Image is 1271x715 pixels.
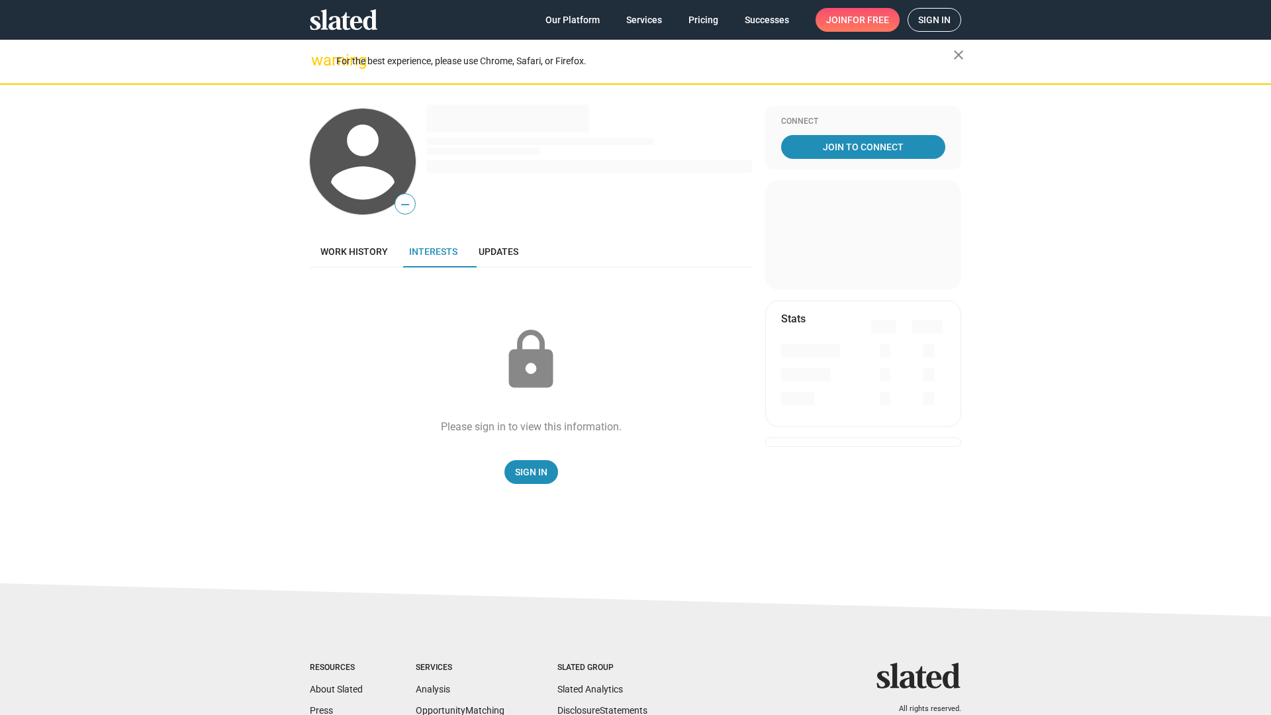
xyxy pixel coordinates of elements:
[468,236,529,267] a: Updates
[781,312,806,326] mat-card-title: Stats
[399,236,468,267] a: Interests
[557,684,623,694] a: Slated Analytics
[745,8,789,32] span: Successes
[826,8,889,32] span: Join
[734,8,800,32] a: Successes
[557,663,647,673] div: Slated Group
[918,9,951,31] span: Sign in
[535,8,610,32] a: Our Platform
[781,117,945,127] div: Connect
[626,8,662,32] span: Services
[479,246,518,257] span: Updates
[515,460,547,484] span: Sign In
[320,246,388,257] span: Work history
[311,52,327,68] mat-icon: warning
[441,420,622,434] div: Please sign in to view this information.
[784,135,943,159] span: Join To Connect
[504,460,558,484] a: Sign In
[498,327,564,393] mat-icon: lock
[395,196,415,213] span: —
[310,663,363,673] div: Resources
[310,684,363,694] a: About Slated
[951,47,966,63] mat-icon: close
[545,8,600,32] span: Our Platform
[616,8,673,32] a: Services
[908,8,961,32] a: Sign in
[816,8,900,32] a: Joinfor free
[678,8,729,32] a: Pricing
[781,135,945,159] a: Join To Connect
[409,246,457,257] span: Interests
[336,52,953,70] div: For the best experience, please use Chrome, Safari, or Firefox.
[416,663,504,673] div: Services
[688,8,718,32] span: Pricing
[847,8,889,32] span: for free
[310,236,399,267] a: Work history
[416,684,450,694] a: Analysis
